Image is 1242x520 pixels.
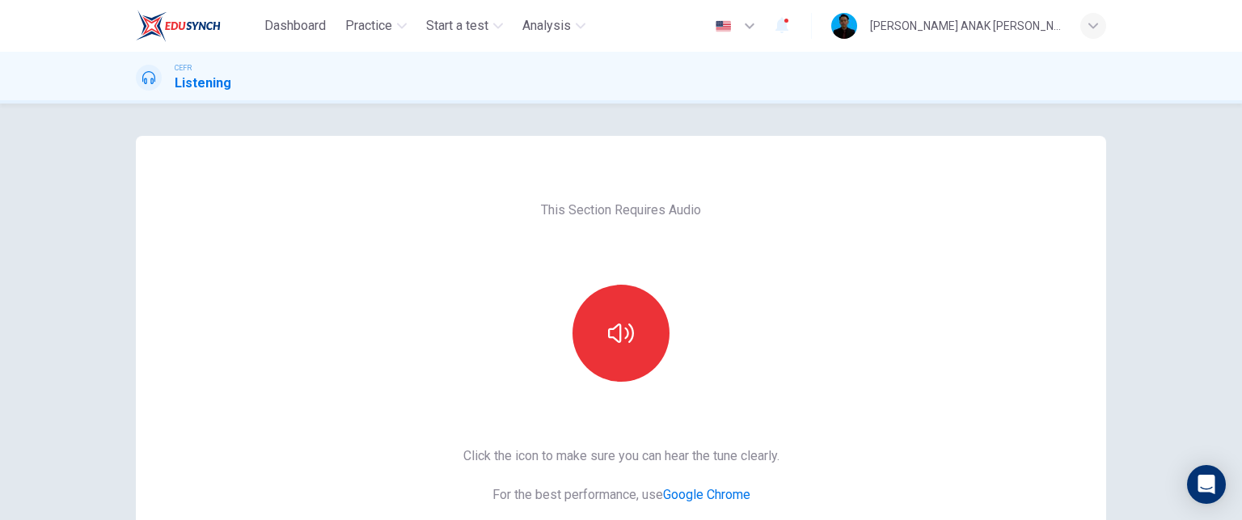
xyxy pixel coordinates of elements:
img: en [713,20,733,32]
button: Start a test [420,11,509,40]
span: Practice [345,16,392,36]
a: Google Chrome [663,487,750,502]
div: Open Intercom Messenger [1187,465,1226,504]
span: CEFR [175,62,192,74]
a: EduSynch logo [136,10,258,42]
span: Analysis [522,16,571,36]
img: EduSynch logo [136,10,221,42]
button: Analysis [516,11,592,40]
h1: Listening [175,74,231,93]
button: Dashboard [258,11,332,40]
span: This Section Requires Audio [541,201,701,220]
span: For the best performance, use [463,485,779,505]
span: Start a test [426,16,488,36]
span: Dashboard [264,16,326,36]
img: Profile picture [831,13,857,39]
div: [PERSON_NAME] ANAK [PERSON_NAME] [870,16,1061,36]
span: Click the icon to make sure you can hear the tune clearly. [463,446,779,466]
button: Practice [339,11,413,40]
